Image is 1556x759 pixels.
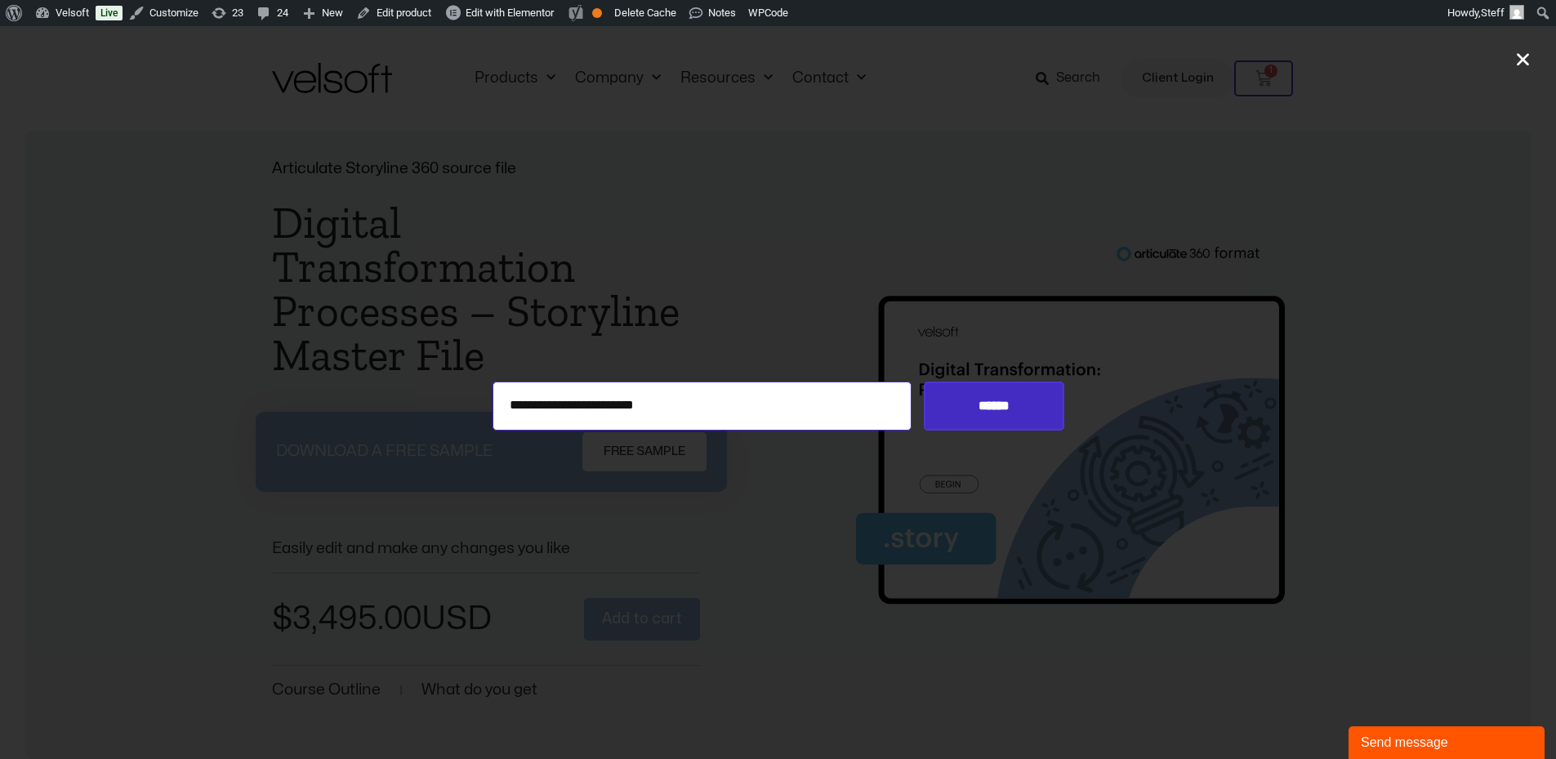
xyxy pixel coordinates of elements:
[96,6,123,20] a: Live
[466,7,554,19] span: Edit with Elementor
[1514,51,1531,68] a: Close
[1349,723,1548,759] iframe: chat widget
[592,8,602,18] div: OK
[1481,7,1505,19] span: Steff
